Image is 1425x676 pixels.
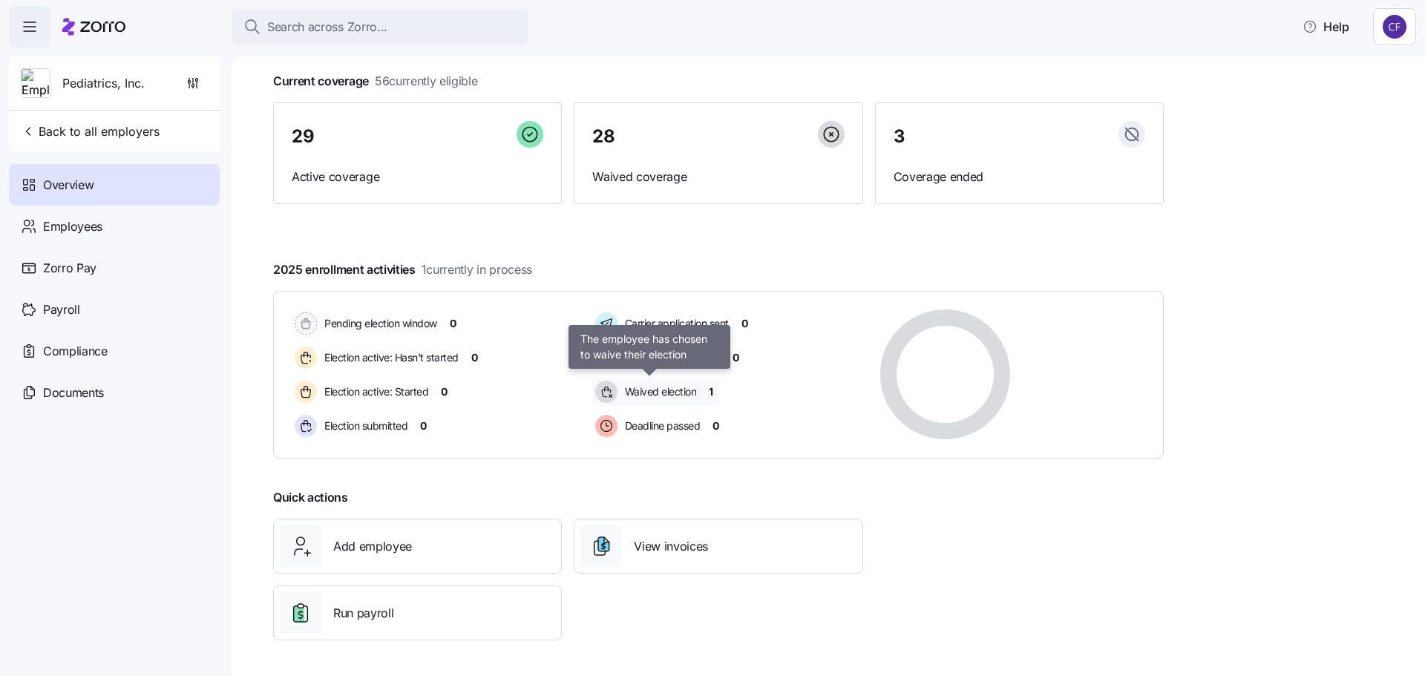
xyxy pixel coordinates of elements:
[62,74,145,93] span: Pediatrics, Inc.
[15,117,166,146] button: Back to all employers
[43,384,104,402] span: Documents
[267,18,387,36] span: Search across Zorro...
[1383,15,1406,39] img: 7d4a9558da78dc7654dde66b79f71a2e
[441,384,448,399] span: 0
[22,69,50,99] img: Employer logo
[320,316,437,331] span: Pending election window
[1303,18,1349,36] span: Help
[620,384,697,399] span: Waived election
[43,176,94,194] span: Overview
[320,419,407,433] span: Election submitted
[43,342,108,361] span: Compliance
[450,316,456,331] span: 0
[21,122,160,140] span: Back to all employers
[712,419,719,433] span: 0
[9,164,220,206] a: Overview
[1291,12,1361,42] button: Help
[320,350,459,365] span: Election active: Hasn't started
[292,128,314,145] span: 29
[733,350,739,365] span: 0
[420,419,427,433] span: 0
[9,330,220,372] a: Compliance
[273,72,478,91] span: Current coverage
[620,350,720,365] span: Enrollment confirmed
[422,260,532,279] span: 1 currently in process
[592,168,844,186] span: Waived coverage
[333,604,393,623] span: Run payroll
[9,289,220,330] a: Payroll
[471,350,478,365] span: 0
[273,488,348,507] span: Quick actions
[43,217,102,236] span: Employees
[375,72,478,91] span: 56 currently eligible
[273,260,532,279] span: 2025 enrollment activities
[894,128,905,145] span: 3
[741,316,748,331] span: 0
[232,9,528,45] button: Search across Zorro...
[894,168,1145,186] span: Coverage ended
[333,537,412,556] span: Add employee
[634,537,708,556] span: View invoices
[709,384,713,399] span: 1
[592,128,615,145] span: 28
[9,247,220,289] a: Zorro Pay
[292,168,543,186] span: Active coverage
[620,316,729,331] span: Carrier application sent
[43,301,80,319] span: Payroll
[9,372,220,413] a: Documents
[43,259,96,278] span: Zorro Pay
[320,384,428,399] span: Election active: Started
[9,206,220,247] a: Employees
[620,419,701,433] span: Deadline passed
